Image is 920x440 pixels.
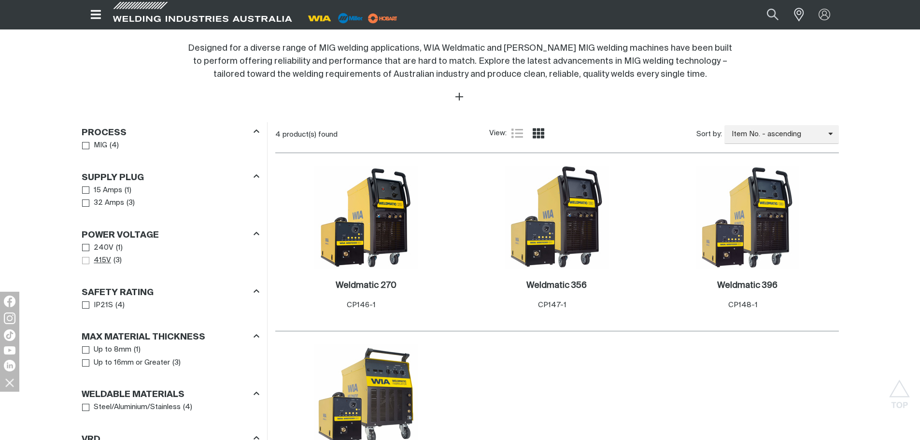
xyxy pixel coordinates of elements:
span: CP148-1 [728,301,758,309]
h3: Supply Plug [82,172,144,184]
img: Weldmatic 270 [314,166,418,269]
div: Process [82,126,259,139]
img: Facebook [4,296,15,307]
h2: Weldmatic 270 [336,281,396,290]
img: Weldmatic 396 [696,166,799,269]
a: 15 Amps [82,184,123,197]
section: Product list controls [275,122,839,147]
span: 15 Amps [94,185,122,196]
h3: Power Voltage [82,230,159,241]
a: Steel/Aluminium/Stainless [82,401,181,414]
span: Up to 8mm [94,344,131,355]
ul: Weldable Materials [82,401,259,414]
img: LinkedIn [4,360,15,371]
button: Search products [756,4,789,26]
span: ( 3 ) [127,198,135,209]
span: Sort by: [696,129,722,140]
img: hide socials [1,374,18,391]
span: Designed for a diverse range of MIG welding applications, WIA Weldmatic and [PERSON_NAME] MIG wel... [188,44,732,79]
input: Product name or item number... [744,4,789,26]
img: TikTok [4,329,15,341]
span: Steel/Aluminium/Stainless [94,402,181,413]
img: Weldmatic 356 [505,166,609,269]
span: ( 3 ) [113,255,122,266]
a: miller [365,14,400,22]
img: miller [365,11,400,26]
div: 4 [275,130,490,140]
a: 240V [82,241,114,255]
div: Supply Plug [82,170,259,184]
h3: Process [82,128,127,139]
div: Max Material Thickness [82,330,259,343]
a: Weldmatic 270 [336,280,396,291]
a: IP21S [82,299,113,312]
span: View: [489,128,507,139]
span: ( 1 ) [134,344,141,355]
div: Power Voltage [82,228,259,241]
ul: Power Voltage [82,241,259,267]
button: Scroll to top [889,380,910,401]
span: ( 4 ) [183,402,192,413]
span: 32 Amps [94,198,124,209]
span: ( 4 ) [115,300,125,311]
img: Instagram [4,312,15,324]
span: 415V [94,255,111,266]
a: Weldmatic 396 [717,280,778,291]
h3: Weldable Materials [82,389,184,400]
img: YouTube [4,346,15,355]
a: MIG [82,139,108,152]
div: Weldable Materials [82,388,259,401]
ul: Process [82,139,259,152]
span: ( 4 ) [110,140,119,151]
ul: Supply Plug [82,184,259,210]
ul: Safety Rating [82,299,259,312]
a: Up to 16mm or Greater [82,356,170,369]
a: Up to 8mm [82,343,132,356]
a: List view [511,128,523,139]
a: 415V [82,254,112,267]
span: MIG [94,140,107,151]
div: Safety Rating [82,285,259,298]
span: 240V [94,242,113,254]
h2: Weldmatic 396 [717,281,778,290]
span: Up to 16mm or Greater [94,357,170,369]
span: IP21S [94,300,113,311]
h3: Max Material Thickness [82,332,205,343]
span: product(s) found [283,131,338,138]
span: CP147-1 [538,301,566,309]
h3: Safety Rating [82,287,154,298]
span: ( 3 ) [172,357,181,369]
a: 32 Amps [82,197,125,210]
span: ( 1 ) [125,185,131,196]
span: CP146-1 [347,301,376,309]
span: ( 1 ) [116,242,123,254]
a: Weldmatic 356 [526,280,587,291]
h2: Weldmatic 356 [526,281,587,290]
span: Item No. - ascending [724,129,828,140]
ul: Max Material Thickness [82,343,259,369]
